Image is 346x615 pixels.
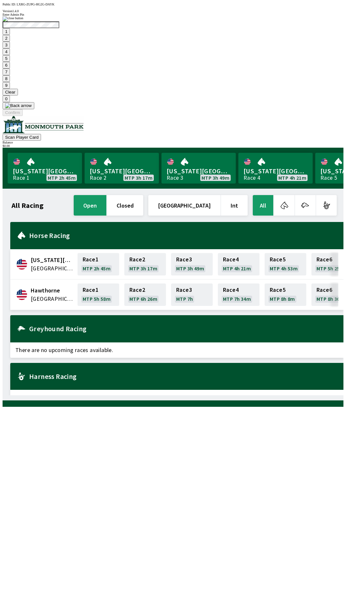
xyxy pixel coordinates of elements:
[218,253,259,275] a: Race4MTP 4h 21m
[265,283,306,306] a: Race5MTP 8h 8m
[13,175,29,180] div: Race 1
[3,89,18,95] button: Clear
[3,28,10,35] button: 1
[176,287,192,292] span: Race 3
[317,287,332,292] span: Race 6
[3,9,343,13] div: Version 1.4.0
[3,134,41,141] button: Scan Player Card
[176,296,193,301] span: MTP 7h
[31,286,74,295] span: Hawthorne
[3,75,10,82] button: 8
[12,203,44,208] h1: All Racing
[3,42,10,48] button: 3
[243,175,260,180] div: Race 4
[278,175,306,180] span: MTP 4h 21m
[5,103,32,108] img: Back arrow
[107,195,143,216] button: closed
[270,266,298,271] span: MTP 4h 53m
[148,195,220,216] button: [GEOGRAPHIC_DATA]
[85,153,159,184] a: [US_STATE][GEOGRAPHIC_DATA]Race 2MTP 3h 17m
[3,48,10,55] button: 4
[270,257,285,262] span: Race 5
[10,342,343,358] span: There are no upcoming races available.
[176,266,204,271] span: MTP 3h 49m
[3,116,84,133] img: venue logo
[83,296,111,301] span: MTP 5h 58m
[3,109,23,116] button: Confirm
[13,167,77,175] span: [US_STATE][GEOGRAPHIC_DATA]
[8,153,82,184] a: [US_STATE][GEOGRAPHIC_DATA]Race 1MTP 2h 45m
[29,233,338,238] h2: Horse Racing
[90,167,154,175] span: [US_STATE][GEOGRAPHIC_DATA]
[125,175,152,180] span: MTP 3h 17m
[3,141,343,144] div: Balance
[83,266,111,271] span: MTP 2h 45m
[83,287,98,292] span: Race 1
[3,55,10,62] button: 5
[129,287,145,292] span: Race 2
[3,35,10,42] button: 2
[270,296,295,301] span: MTP 8h 8m
[10,390,343,405] span: There are no upcoming races available.
[3,69,10,75] button: 7
[317,257,332,262] span: Race 6
[124,283,166,306] a: Race2MTP 6h 26m
[167,175,183,180] div: Race 3
[3,3,343,6] div: Public ID:
[238,153,313,184] a: [US_STATE][GEOGRAPHIC_DATA]Race 4MTP 4h 21m
[171,253,213,275] a: Race3MTP 3h 49m
[74,195,106,216] button: open
[3,16,23,21] img: close button
[317,296,344,301] span: MTP 8h 30m
[129,266,157,271] span: MTP 3h 17m
[129,296,157,301] span: MTP 6h 26m
[29,374,338,379] h2: Harness Racing
[253,195,273,216] button: All
[223,287,239,292] span: Race 4
[3,95,10,102] button: 0
[161,153,236,184] a: [US_STATE][GEOGRAPHIC_DATA]Race 3MTP 3h 49m
[320,175,337,180] div: Race 5
[218,283,259,306] a: Race4MTP 7h 34m
[176,257,192,262] span: Race 3
[29,326,338,331] h2: Greyhound Racing
[3,144,343,148] div: $ 0.00
[223,266,251,271] span: MTP 4h 21m
[3,13,343,16] div: Enter Admin Pin
[31,295,74,303] span: United States
[171,283,213,306] a: Race3MTP 7h
[243,167,308,175] span: [US_STATE][GEOGRAPHIC_DATA]
[31,264,74,273] span: United States
[3,62,10,69] button: 6
[90,175,106,180] div: Race 2
[48,175,76,180] span: MTP 2h 45m
[124,253,166,275] a: Race2MTP 3h 17m
[265,253,306,275] a: Race5MTP 4h 53m
[223,257,239,262] span: Race 4
[3,82,10,89] button: 9
[78,283,119,306] a: Race1MTP 5h 58m
[17,3,54,6] span: LXRG-ZUPG-HG2G-DAYK
[223,296,251,301] span: MTP 7h 34m
[221,195,248,216] button: Int
[129,257,145,262] span: Race 2
[78,253,119,275] a: Race1MTP 2h 45m
[317,266,344,271] span: MTP 5h 25m
[31,256,74,264] span: Delaware Park
[270,287,285,292] span: Race 5
[202,175,229,180] span: MTP 3h 49m
[83,257,98,262] span: Race 1
[167,167,231,175] span: [US_STATE][GEOGRAPHIC_DATA]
